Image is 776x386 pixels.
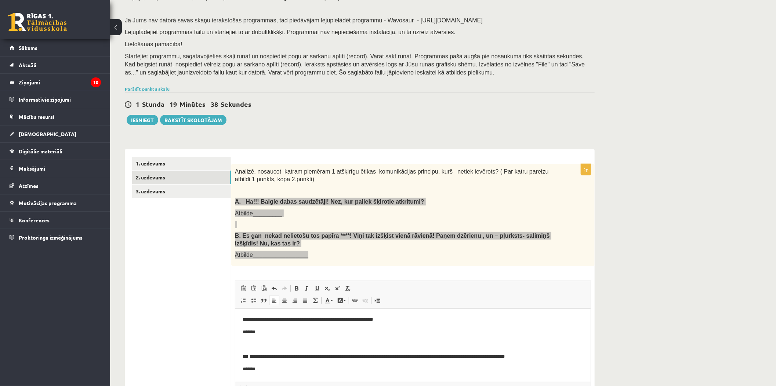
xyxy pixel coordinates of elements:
[290,296,300,305] a: По правому краю
[160,115,226,125] a: Rakstīt skolotājam
[91,77,101,87] i: 10
[10,177,101,194] a: Atzīmes
[170,100,177,108] span: 19
[19,74,101,91] legend: Ziņojumi
[10,125,101,142] a: [DEMOGRAPHIC_DATA]
[125,53,585,76] span: Startējiet programmu, sagatavojieties skaļi runāt un nospiediet pogu ar sarkanu aplīti (record). ...
[19,200,77,206] span: Motivācijas programma
[19,113,54,120] span: Mācību resursi
[125,29,456,35] span: Lejuplādējiet programmas failu un startējiet to ar dubultklikšķi. Programmai nav nepieciešama ins...
[310,296,320,305] a: Математика
[19,148,62,154] span: Digitālie materiāli
[136,100,139,108] span: 1
[127,115,158,125] button: Iesniegt
[235,233,550,247] b: Es gan nekad nelietošu tos papīra ****! Viņi tak izšķist vienā rāvienā! Paņem dzērienu , un – pļu...
[10,143,101,160] a: Digitālie materiāli
[132,185,231,198] a: 3. uzdevums
[372,296,382,305] a: Вставить разрыв страницы для печати
[211,100,218,108] span: 38
[291,284,302,293] a: Полужирный (Ctrl+B)
[235,199,424,205] span: A. Ha!!! Baigie dabas saudzētāji! Nez, kur paliek šķirotie atkritumi?
[10,160,101,177] a: Maksājumi
[19,131,76,137] span: [DEMOGRAPHIC_DATA]
[19,234,83,241] span: Proktoringa izmēģinājums
[300,296,310,305] a: По ширине
[350,296,360,305] a: Вставить/Редактировать ссылку (Ctrl+K)
[235,168,549,182] span: Analizē, nosaucot katram piemēram 1 atšķirīgu ētikas komunikācijas principu, kurš netiek ievērots...
[235,309,591,382] iframe: Визуальный текстовый редактор, wiswyg-editor-user-answer-47433851821380
[10,39,101,56] a: Sākums
[279,296,290,305] a: По центру
[8,13,67,31] a: Rīgas 1. Tālmācības vidusskola
[235,233,241,239] strong: B.
[238,284,249,293] a: Вставить (Ctrl+V)
[322,284,333,293] a: Подстрочный индекс
[322,296,335,305] a: Цвет текста
[19,160,101,177] legend: Maksājumi
[125,86,170,92] a: Parādīt punktu skalu
[10,212,101,229] a: Konferences
[132,171,231,184] a: 2. uzdevums
[10,74,101,91] a: Ziņojumi10
[249,296,259,305] a: Вставить / удалить маркированный список
[249,284,259,293] a: Вставить только текст (Ctrl+Shift+V)
[235,252,308,258] span: Atbilde_________________
[259,296,269,305] a: Цитата
[335,296,348,305] a: Цвет фона
[333,284,343,293] a: Надстрочный индекс
[10,91,101,108] a: Informatīvie ziņojumi
[312,284,322,293] a: Подчеркнутый (Ctrl+U)
[142,100,164,108] span: Stunda
[259,284,269,293] a: Вставить из Word
[221,100,251,108] span: Sekundes
[10,57,101,73] a: Aktuāli
[19,62,36,68] span: Aktuāli
[238,296,249,305] a: Вставить / удалить нумерованный список
[302,284,312,293] a: Курсив (Ctrl+I)
[19,44,37,51] span: Sākums
[235,210,282,216] span: Atbilde_________
[180,100,206,108] span: Minūtes
[269,284,279,293] a: Отменить (Ctrl+Z)
[10,194,101,211] a: Motivācijas programma
[10,229,101,246] a: Proktoringa izmēģinājums
[19,182,39,189] span: Atzīmes
[19,91,101,108] legend: Informatīvie ziņojumi
[343,284,353,293] a: Убрать форматирование
[279,284,290,293] a: Повторить (Ctrl+Y)
[360,296,370,305] a: Убрать ссылку
[125,17,483,23] span: Ja Jums nav datorā savas skaņu ierakstošas programmas, tad piedāvājam lejupielādēt programmu - Wa...
[581,164,591,175] p: 2p
[132,157,231,170] a: 1. uzdevums
[269,296,279,305] a: По левому краю
[10,108,101,125] a: Mācību resursi
[125,41,182,47] span: Lietošanas pamācība!
[19,217,50,223] span: Konferences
